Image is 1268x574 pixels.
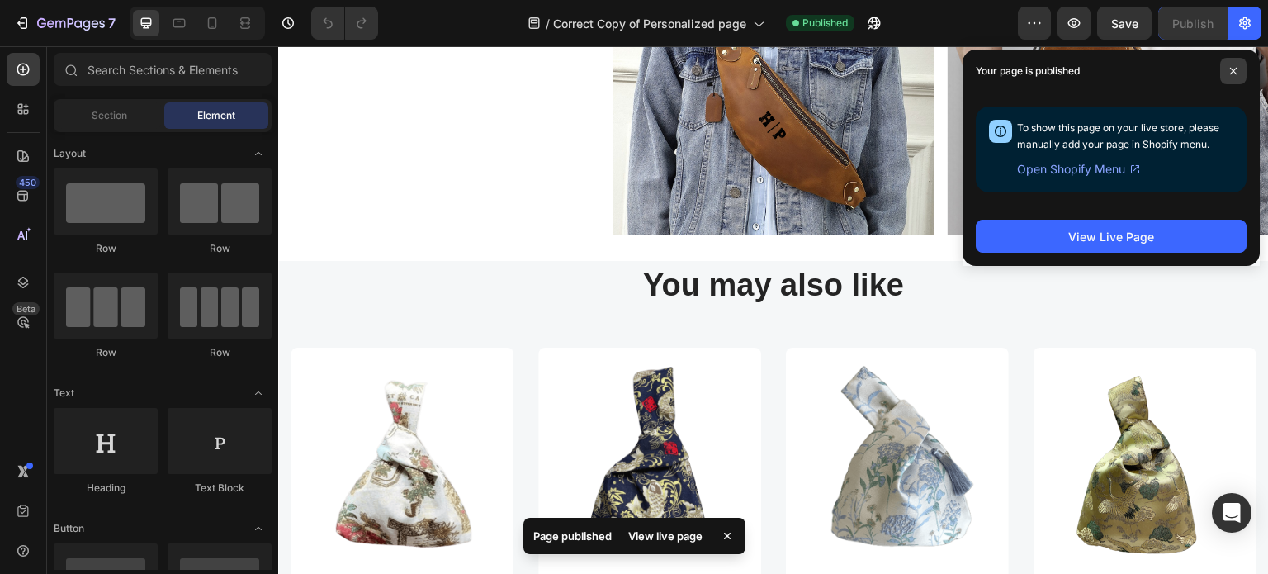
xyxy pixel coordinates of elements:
div: Open Intercom Messenger [1212,493,1251,533]
div: Publish [1172,15,1214,32]
span: Element [197,108,235,123]
p: Page published [533,528,612,544]
div: Beta [12,302,40,315]
span: / [546,15,550,32]
div: Row [54,345,158,360]
span: Published [802,16,848,31]
span: Section [92,108,127,123]
div: Row [168,345,272,360]
p: Your page is published [976,63,1080,79]
input: Search Sections & Elements [54,53,272,86]
span: Toggle open [245,140,272,167]
iframe: Design area [278,46,1268,574]
button: Save [1097,7,1152,40]
span: Text [54,386,74,401]
span: Toggle open [245,515,272,542]
button: Publish [1158,7,1228,40]
span: Button [54,521,84,536]
span: Toggle open [245,380,272,406]
div: Text Block [168,481,272,496]
div: Row [54,241,158,256]
a: Kyoto Knot - The Painting [26,315,222,511]
div: 450 [16,176,40,189]
button: 7 [7,7,123,40]
h2: Kyoto Knot - The Painting [26,524,222,548]
a: Kyoto Knot - Gold Crane [769,315,965,511]
div: Row [168,241,272,256]
span: Save [1111,17,1138,31]
span: Correct Copy of Personalized page [553,15,746,32]
a: Kyoto Tassel Knot - Floral [521,315,717,511]
a: Kyoto Knot - Gold Fish [273,315,470,511]
span: Open Shopify Menu [1017,159,1125,179]
p: 7 [108,13,116,33]
div: Heading [54,481,158,496]
span: To show this page on your live store, please manually add your page in Shopify menu. [1017,121,1219,150]
div: View Live Page [1068,228,1154,245]
h2: You may also like [12,219,978,260]
h2: Kyoto Knot - Gold Crane [769,524,965,548]
h2: Kyoto Tassel Knot - Floral [521,524,717,548]
div: Undo/Redo [311,7,378,40]
button: View Live Page [976,220,1247,253]
div: View live page [618,524,712,548]
h2: Kyoto Knot - Gold Fish [273,524,470,548]
span: Layout [54,146,86,161]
